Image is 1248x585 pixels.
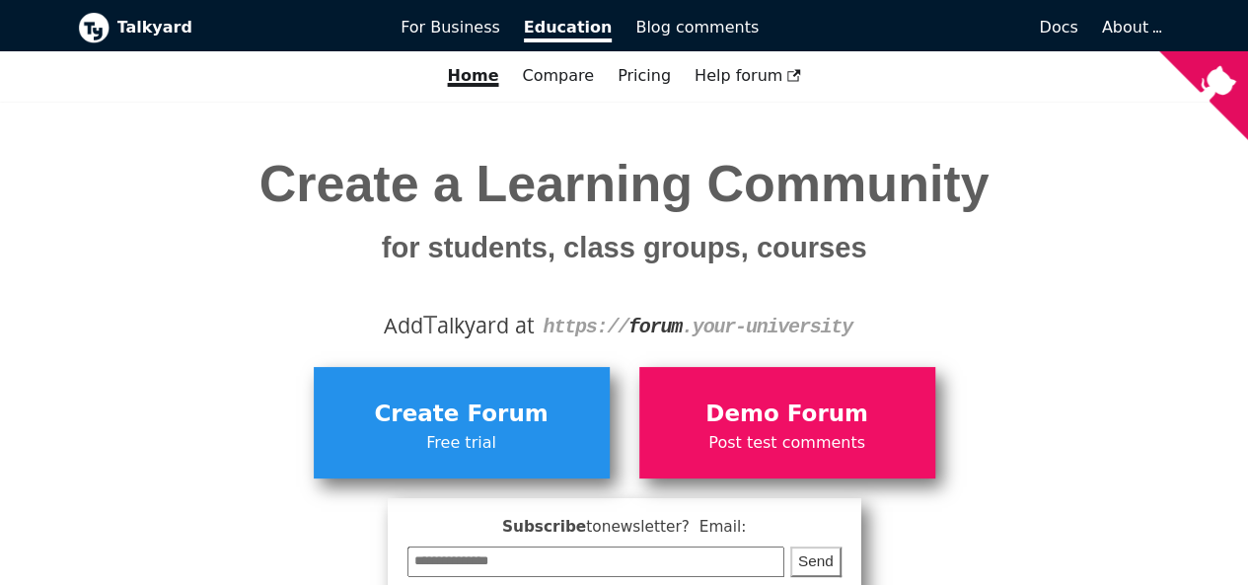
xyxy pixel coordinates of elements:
[314,367,610,477] a: Create ForumFree trial
[1102,18,1159,37] a: About
[635,18,759,37] span: Blog comments
[407,515,842,540] span: Subscribe
[78,12,374,43] a: Talkyard logoTalkyard
[586,518,746,536] span: to newsletter ? Email:
[543,316,851,338] code: https:// .your-university
[606,59,683,93] a: Pricing
[78,12,110,43] img: Talkyard logo
[695,66,801,85] span: Help forum
[524,18,613,42] span: Education
[512,11,624,44] a: Education
[423,306,437,341] span: T
[324,396,600,433] span: Create Forum
[639,367,935,477] a: Demo ForumPost test comments
[382,232,867,263] small: for students, class groups, courses
[649,396,925,433] span: Demo Forum
[790,547,842,577] button: Send
[93,309,1156,342] div: Add alkyard at
[1039,18,1077,37] span: Docs
[683,59,813,93] a: Help forum
[389,11,512,44] a: For Business
[401,18,500,37] span: For Business
[117,15,374,40] b: Talkyard
[324,430,600,456] span: Free trial
[435,59,510,93] a: Home
[771,11,1090,44] a: Docs
[649,430,925,456] span: Post test comments
[259,155,990,268] span: Create a Learning Community
[628,316,682,338] strong: forum
[624,11,771,44] a: Blog comments
[522,66,594,85] a: Compare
